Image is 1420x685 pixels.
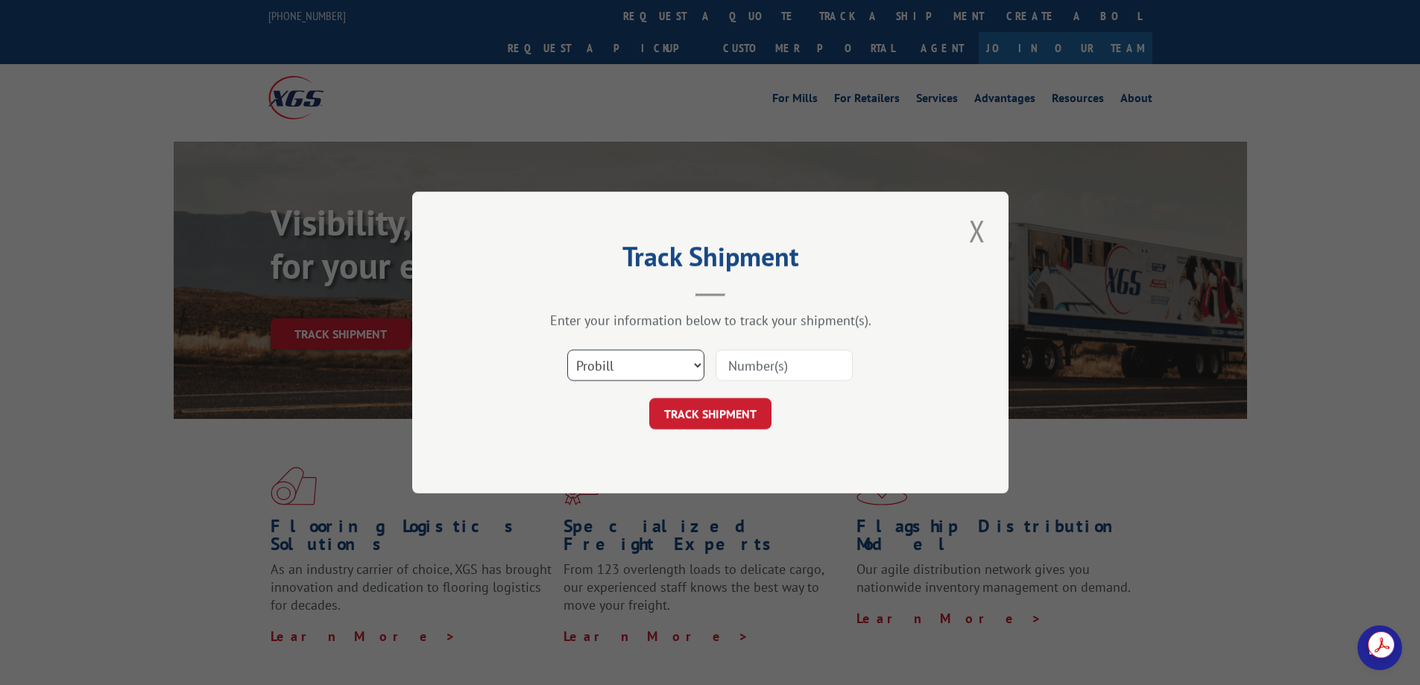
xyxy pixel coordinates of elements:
button: Close modal [965,210,990,251]
a: Open chat [1357,625,1402,670]
button: TRACK SHIPMENT [649,398,771,429]
input: Number(s) [716,350,853,381]
h2: Track Shipment [487,246,934,274]
div: Enter your information below to track your shipment(s). [487,312,934,329]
